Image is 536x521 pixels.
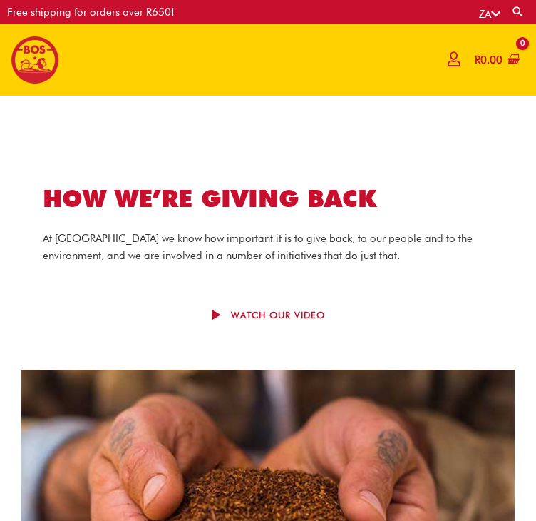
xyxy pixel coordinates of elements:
span: Watch our video [231,310,325,320]
img: BOS logo finals-200px [11,36,59,84]
a: Search button [511,5,525,19]
a: Watch our video [183,296,354,334]
div: Free shipping for orders over R650! [7,7,175,18]
span: R [475,54,480,66]
bdi: 0.00 [475,54,502,66]
a: View Shopping Cart, empty [472,44,520,76]
h1: HOW WE’RE GIVING BACK [43,181,493,216]
a: ZA [479,8,500,21]
p: At [GEOGRAPHIC_DATA] we know how important it is to give back, to our people and to the environme... [43,230,493,265]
